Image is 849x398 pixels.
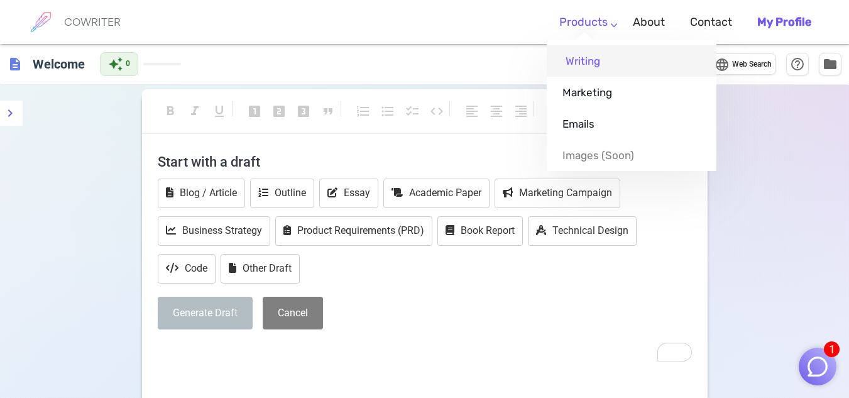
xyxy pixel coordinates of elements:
button: Help & Shortcuts [786,53,809,75]
button: Academic Paper [383,179,490,208]
a: Marketing [547,77,716,108]
span: format_list_bulleted [380,104,395,119]
span: format_underlined [212,104,227,119]
span: format_align_left [464,104,479,119]
button: Marketing Campaign [495,179,620,208]
span: format_italic [187,104,202,119]
button: Cancel [263,297,323,330]
span: code [429,104,444,119]
span: format_align_center [489,104,504,119]
a: Writing [547,45,716,77]
span: checklist [405,104,420,119]
button: Product Requirements (PRD) [275,216,432,246]
img: Close chat [806,355,830,379]
h6: COWRITER [64,16,121,28]
span: 1 [824,341,840,357]
button: Manage Documents [819,53,841,75]
span: auto_awesome [108,57,123,72]
a: Contact [690,4,732,41]
button: Outline [250,179,314,208]
div: To enrich screen reader interactions, please activate Accessibility in Grammarly extension settings [158,146,692,362]
span: description [8,57,23,72]
span: format_bold [163,104,178,119]
a: My Profile [757,4,811,41]
button: Blog / Article [158,179,245,208]
button: Technical Design [528,216,637,246]
span: format_quote [320,104,336,119]
button: Generate Draft [158,297,253,330]
button: 1 [799,348,836,385]
button: Code [158,254,216,284]
span: looks_two [271,104,287,119]
a: Products [559,4,608,41]
span: help_outline [790,57,805,72]
span: looks_3 [296,104,311,119]
span: format_align_right [513,104,529,119]
span: format_list_numbered [356,104,371,119]
b: My Profile [757,15,811,29]
a: Emails [547,108,716,140]
button: Essay [319,179,378,208]
span: folder [823,57,838,72]
button: Book Report [437,216,523,246]
span: 0 [126,58,130,70]
img: brand logo [25,6,57,38]
span: Web Search [732,58,772,71]
a: About [633,4,665,41]
span: looks_one [247,104,262,119]
h6: Click to edit title [28,52,90,77]
span: language [715,57,730,72]
h4: Start with a draft [158,146,692,177]
button: Other Draft [221,254,300,284]
button: Business Strategy [158,216,270,246]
